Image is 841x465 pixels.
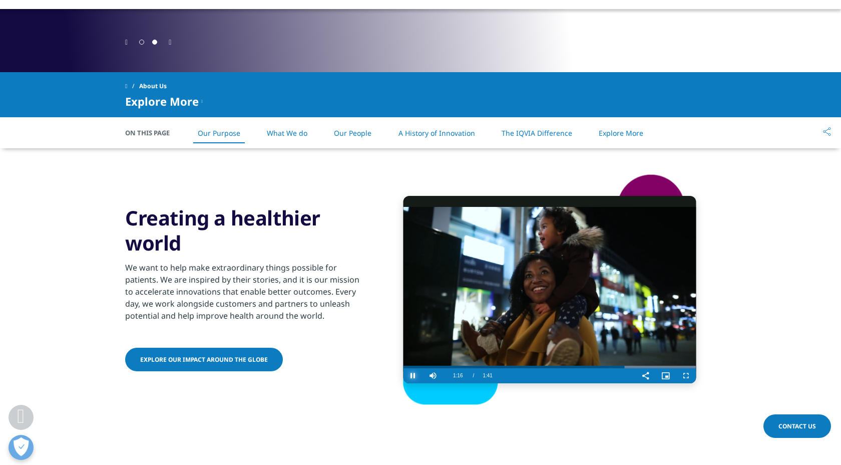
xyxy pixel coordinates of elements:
[403,196,696,383] video-js: Video Player
[383,173,716,406] img: shape-2.png
[125,128,180,138] span: On This Page
[423,368,443,383] button: Mute
[169,37,171,47] div: Next slide
[763,414,831,438] a: Contact Us
[125,95,199,107] span: Explore More
[9,435,34,460] button: Open Preferences
[636,368,656,383] button: Share
[198,128,240,138] a: Our Purpose
[403,366,696,368] div: Progress Bar
[599,128,643,138] a: Explore More
[152,40,157,45] span: Go to slide 2
[473,373,474,378] span: /
[125,37,128,47] div: Previous slide
[125,262,368,328] p: We want to help make extraordinary things possible for patients. We are inspired by their stories...
[778,422,816,430] span: Contact Us
[398,128,475,138] a: A History of Innovation
[483,368,492,383] span: 1:41
[125,205,368,256] h3: Creating a healthier world
[125,348,283,371] a: Explore our impact around the globe
[139,40,144,45] span: Go to slide 1
[656,368,676,383] button: Picture-in-Picture
[676,368,696,383] button: Fullscreen
[403,368,423,383] button: Pause
[140,355,268,364] span: Explore our impact around the globe
[453,368,463,383] span: 1:16
[502,128,572,138] a: The IQVIA Difference
[334,128,371,138] a: Our People
[267,128,307,138] a: What We do
[139,77,167,95] span: About Us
